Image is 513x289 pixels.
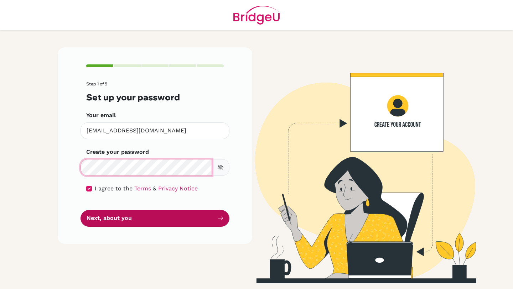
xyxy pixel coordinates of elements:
h3: Set up your password [86,92,224,103]
span: & [153,185,156,192]
label: Create your password [86,148,149,156]
span: I agree to the [95,185,133,192]
button: Next, about you [81,210,229,227]
label: Your email [86,111,116,120]
input: Insert your email* [81,122,229,139]
a: Terms [134,185,151,192]
span: Step 1 of 5 [86,81,107,86]
a: Privacy Notice [158,185,198,192]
